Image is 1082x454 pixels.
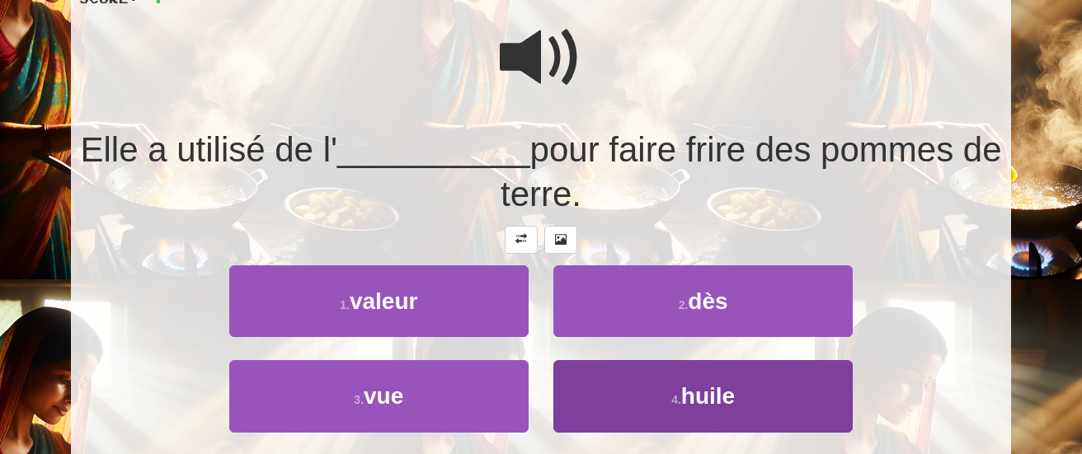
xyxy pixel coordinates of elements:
[337,130,530,169] span: __________
[679,298,689,311] small: 2 .
[553,360,853,432] button: 4.huile
[553,265,853,337] button: 2.dès
[681,383,735,409] span: huile
[340,298,350,311] small: 1 .
[505,226,538,254] button: Toggle translation (alt+t)
[354,393,364,406] small: 3 .
[80,130,337,169] span: Elle a utilisé de l'
[501,130,1002,214] span: pour faire frire des pommes de terre.
[688,288,727,314] span: dès
[544,226,577,254] button: Show image (alt+x)
[671,393,681,406] small: 4 .
[350,288,418,314] span: valeur
[229,360,529,432] button: 3.vue
[364,383,403,409] span: vue
[229,265,529,337] button: 1.valeur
